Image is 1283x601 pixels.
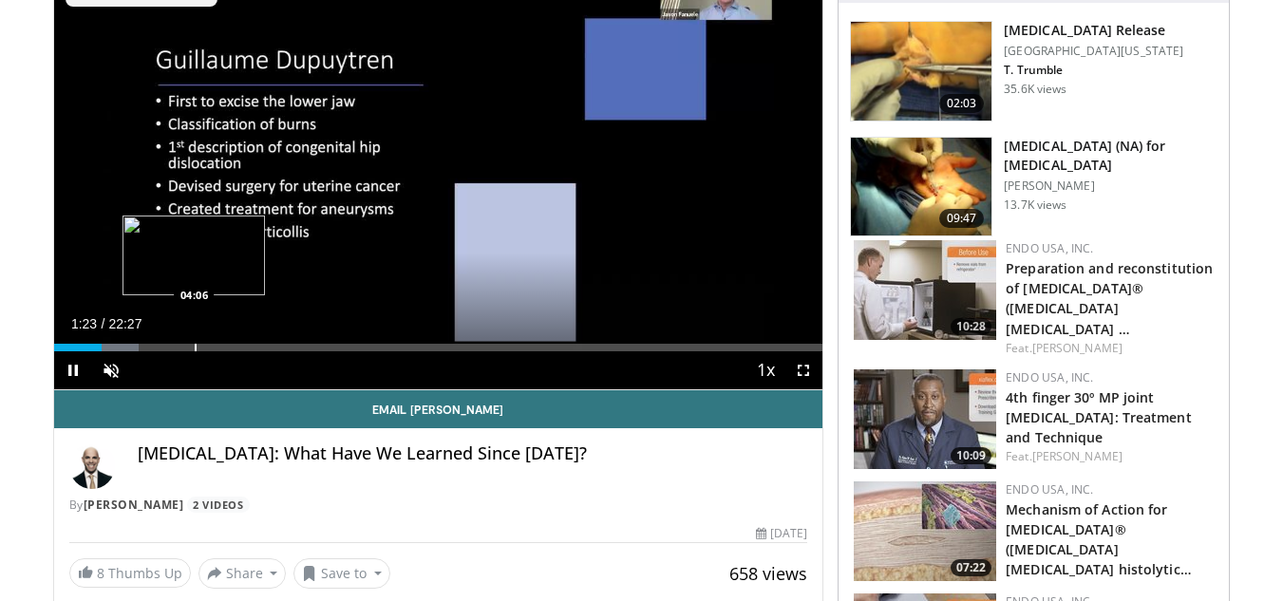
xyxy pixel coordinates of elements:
a: [PERSON_NAME] [84,497,184,513]
div: [DATE] [756,525,807,542]
a: 10:28 [854,240,996,340]
a: Endo USA, Inc. [1006,369,1093,385]
button: Share [198,558,287,589]
p: T. Trumble [1004,63,1183,78]
h3: [MEDICAL_DATA] Release [1004,21,1183,40]
img: 4f28c07a-856f-4770-928d-01fbaac11ded.150x105_q85_crop-smart_upscale.jpg [854,481,996,581]
span: 1:23 [71,316,97,331]
span: / [102,316,105,331]
h4: [MEDICAL_DATA]: What Have We Learned Since [DATE]? [138,443,808,464]
img: ab89541e-13d0-49f0-812b-38e61ef681fd.150x105_q85_crop-smart_upscale.jpg [854,240,996,340]
div: Feat. [1006,340,1214,357]
img: 8065f212-d011-4f4d-b273-cea272d03683.150x105_q85_crop-smart_upscale.jpg [854,369,996,469]
span: 02:03 [939,94,985,113]
img: 38790_0000_3.png.150x105_q85_crop-smart_upscale.jpg [851,22,991,121]
a: 2 Videos [187,497,250,513]
div: Progress Bar [54,344,823,351]
div: By [69,497,808,514]
a: 09:47 [MEDICAL_DATA] (NA) for [MEDICAL_DATA] [PERSON_NAME] 13.7K views [850,137,1217,237]
span: 8 [97,564,104,582]
button: Unmute [92,351,130,389]
a: Endo USA, Inc. [1006,481,1093,498]
div: Feat. [1006,448,1214,465]
p: 35.6K views [1004,82,1066,97]
img: Avatar [69,443,115,489]
span: 10:28 [951,318,991,335]
span: 10:09 [951,447,991,464]
a: 10:09 [854,369,996,469]
img: atik_3.png.150x105_q85_crop-smart_upscale.jpg [851,138,991,236]
a: [PERSON_NAME] [1032,448,1123,464]
a: Mechanism of Action for [MEDICAL_DATA]® ([MEDICAL_DATA] [MEDICAL_DATA] histolytic… [1006,500,1192,578]
span: 22:27 [108,316,142,331]
a: 02:03 [MEDICAL_DATA] Release [GEOGRAPHIC_DATA][US_STATE] T. Trumble 35.6K views [850,21,1217,122]
button: Playback Rate [746,351,784,389]
a: [PERSON_NAME] [1032,340,1123,356]
a: Preparation and reconstitution of [MEDICAL_DATA]® ([MEDICAL_DATA] [MEDICAL_DATA] … [1006,259,1213,337]
a: 07:22 [854,481,996,581]
button: Fullscreen [784,351,822,389]
img: image.jpeg [123,216,265,295]
button: Save to [293,558,390,589]
a: Email [PERSON_NAME] [54,390,823,428]
h3: [MEDICAL_DATA] (NA) for [MEDICAL_DATA] [1004,137,1217,175]
a: 8 Thumbs Up [69,558,191,588]
p: 13.7K views [1004,197,1066,213]
p: [GEOGRAPHIC_DATA][US_STATE] [1004,44,1183,59]
a: Endo USA, Inc. [1006,240,1093,256]
p: [PERSON_NAME] [1004,178,1217,194]
a: 4th finger 30º MP joint [MEDICAL_DATA]: Treatment and Technique [1006,388,1192,446]
span: 09:47 [939,209,985,228]
button: Pause [54,351,92,389]
span: 07:22 [951,559,991,576]
span: 658 views [729,562,807,585]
